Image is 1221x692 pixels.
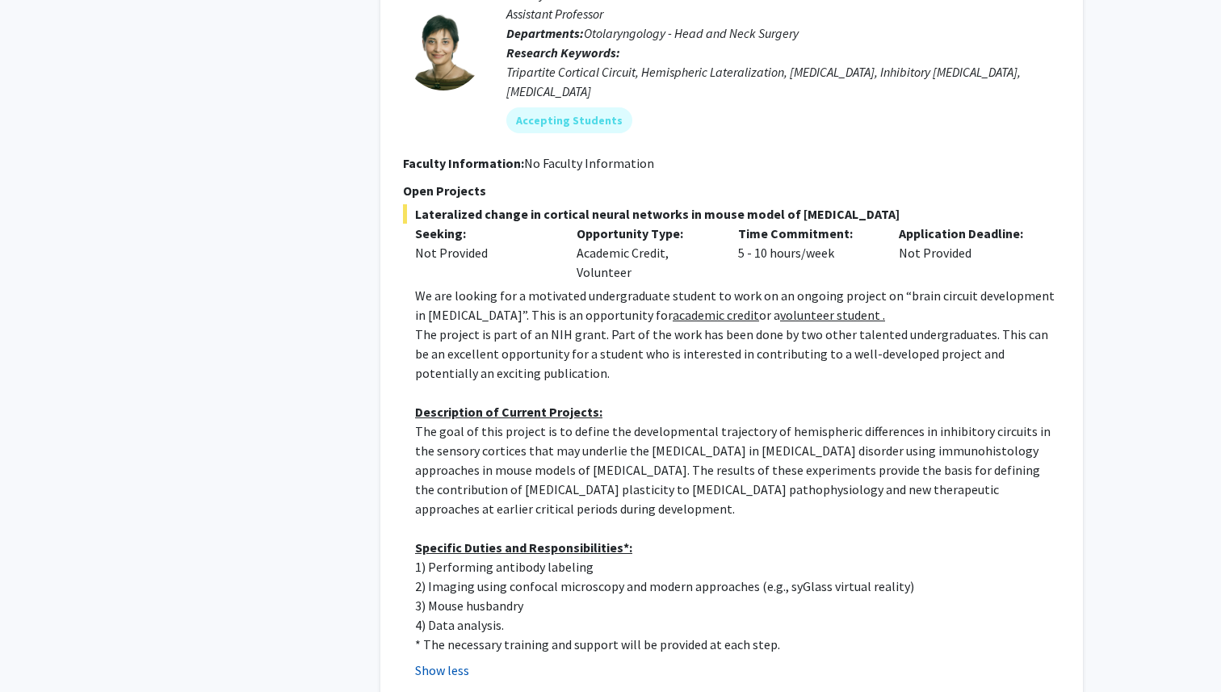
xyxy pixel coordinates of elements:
b: Departments: [506,25,584,41]
p: Open Projects [403,181,1060,200]
p: * The necessary training and support will be provided at each step. [415,635,1060,654]
mat-chip: Accepting Students [506,107,632,133]
span: Lateralized change in cortical neural networks in mouse model of [MEDICAL_DATA] [403,204,1060,224]
u: academic credit [673,307,759,323]
p: 1) Performing antibody labeling [415,557,1060,577]
p: 2) Imaging using confocal microscopy and modern approaches (e.g., syGlass virtual reality) [415,577,1060,596]
div: Not Provided [887,224,1048,282]
p: We are looking for a motivated undergraduate student to work on an ongoing project on “brain circ... [415,286,1060,325]
p: Assistant Professor [506,4,1060,23]
span: Otolaryngology - Head and Neck Surgery [584,25,799,41]
p: Seeking: [415,224,552,243]
p: Time Commitment: [738,224,875,243]
p: Opportunity Type: [577,224,714,243]
div: Not Provided [415,243,552,262]
div: Tripartite Cortical Circuit, Hemispheric Lateralization, [MEDICAL_DATA], Inhibitory [MEDICAL_DATA... [506,62,1060,101]
button: Show less [415,661,469,680]
b: Faculty Information: [403,155,524,171]
span: No Faculty Information [524,155,654,171]
u: Specific Duties and Responsibilities*: [415,539,632,556]
p: 4) Data analysis. [415,615,1060,635]
iframe: Chat [12,619,69,680]
p: 3) Mouse husbandry [415,596,1060,615]
b: Research Keywords: [506,44,620,61]
u: volunteer student . [780,307,885,323]
u: Description of Current Projects: [415,404,602,420]
p: Application Deadline: [899,224,1036,243]
p: The goal of this project is to define the developmental trajectory of hemispheric differences in ... [415,421,1060,518]
div: 5 - 10 hours/week [726,224,887,282]
p: The project is part of an NIH grant. Part of the work has been done by two other talented undergr... [415,325,1060,383]
div: Academic Credit, Volunteer [564,224,726,282]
